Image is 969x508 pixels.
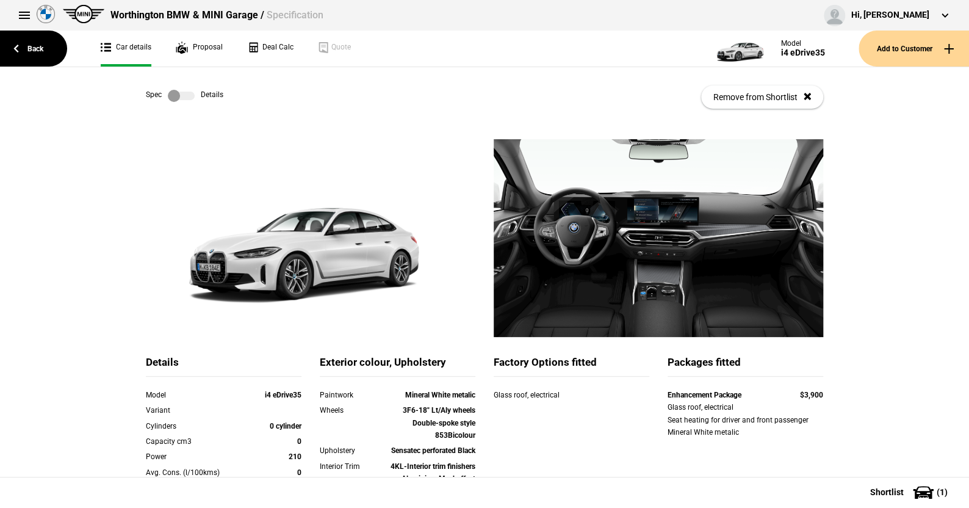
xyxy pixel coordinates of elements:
[391,462,475,483] strong: 4KL-Interior trim finishers Aluminium Mesheffect
[146,389,239,401] div: Model
[297,468,301,477] strong: 0
[265,391,301,399] strong: i4 eDrive35
[494,389,603,401] div: Glass roof, electrical
[146,466,239,479] div: Avg. Cons. (l/100kms)
[859,31,969,67] button: Add to Customer
[289,452,301,461] strong: 210
[320,460,382,473] div: Interior Trim
[146,404,239,416] div: Variant
[270,422,301,430] strong: 0 cylinder
[852,477,969,507] button: Shortlist(1)
[320,389,382,401] div: Paintwork
[391,446,475,455] strong: Sensatec perforated Black
[320,445,382,457] div: Upholstery
[297,437,301,446] strong: 0
[247,31,294,67] a: Deal Calc
[937,488,948,496] span: ( 1 )
[37,5,55,23] img: bmw.png
[851,9,929,21] div: Hi, [PERSON_NAME]
[668,355,823,377] div: Packages fitted
[320,355,475,377] div: Exterior colour, Upholstery
[781,48,825,58] div: i4 eDrive35
[668,401,823,438] div: Glass roof, electrical Seat heating for driver and front passenger Mineral White metalic
[63,5,104,23] img: mini.png
[266,9,323,21] span: Specification
[101,31,151,67] a: Car details
[668,391,741,399] strong: Enhancement Package
[146,420,239,432] div: Cylinders
[320,404,382,416] div: Wheels
[701,85,823,109] button: Remove from Shortlist
[146,355,301,377] div: Details
[176,31,223,67] a: Proposal
[146,435,239,448] div: Capacity cm3
[494,355,649,377] div: Factory Options fitted
[800,391,823,399] strong: $3,900
[781,39,825,48] div: Model
[403,406,475,440] strong: 3F6-18" Lt/Aly wheels Double-spoke style 853Bicolour
[405,391,475,399] strong: Mineral White metalic
[146,90,223,102] div: Spec Details
[110,9,323,22] div: Worthington BMW & MINI Garage /
[146,451,239,463] div: Power
[870,488,904,496] span: Shortlist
